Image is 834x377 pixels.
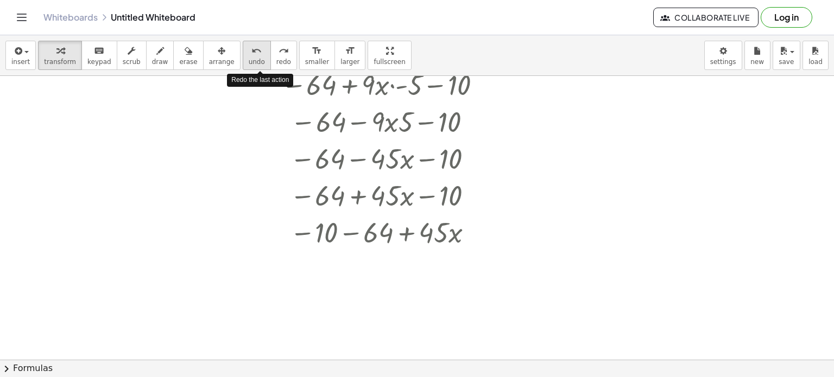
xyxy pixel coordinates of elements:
span: redo [276,58,291,66]
button: format_sizelarger [334,41,365,70]
span: transform [44,58,76,66]
button: Collaborate Live [653,8,759,27]
a: Whiteboards [43,12,98,23]
button: save [773,41,800,70]
div: Redo the last action [227,74,293,86]
button: erase [173,41,203,70]
i: redo [279,44,289,57]
button: settings [704,41,742,70]
span: insert [11,58,30,66]
button: insert [5,41,36,70]
span: load [808,58,823,66]
button: redoredo [270,41,297,70]
span: settings [710,58,736,66]
button: undoundo [243,41,271,70]
span: keypad [87,58,111,66]
span: draw [152,58,168,66]
i: undo [251,44,262,57]
span: new [750,58,764,66]
button: Toggle navigation [13,9,30,26]
i: keyboard [94,44,104,57]
button: keyboardkeypad [81,41,117,70]
button: load [803,41,829,70]
span: fullscreen [374,58,405,66]
button: new [744,41,770,70]
button: transform [38,41,82,70]
span: erase [179,58,197,66]
button: arrange [203,41,241,70]
button: draw [146,41,174,70]
span: larger [340,58,359,66]
span: smaller [305,58,329,66]
span: undo [249,58,265,66]
i: format_size [345,44,355,57]
span: scrub [123,58,141,66]
button: scrub [117,41,147,70]
span: save [779,58,794,66]
button: format_sizesmaller [299,41,335,70]
span: arrange [209,58,235,66]
span: Collaborate Live [662,12,749,22]
button: fullscreen [368,41,411,70]
button: Log in [761,7,812,28]
i: format_size [312,44,322,57]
